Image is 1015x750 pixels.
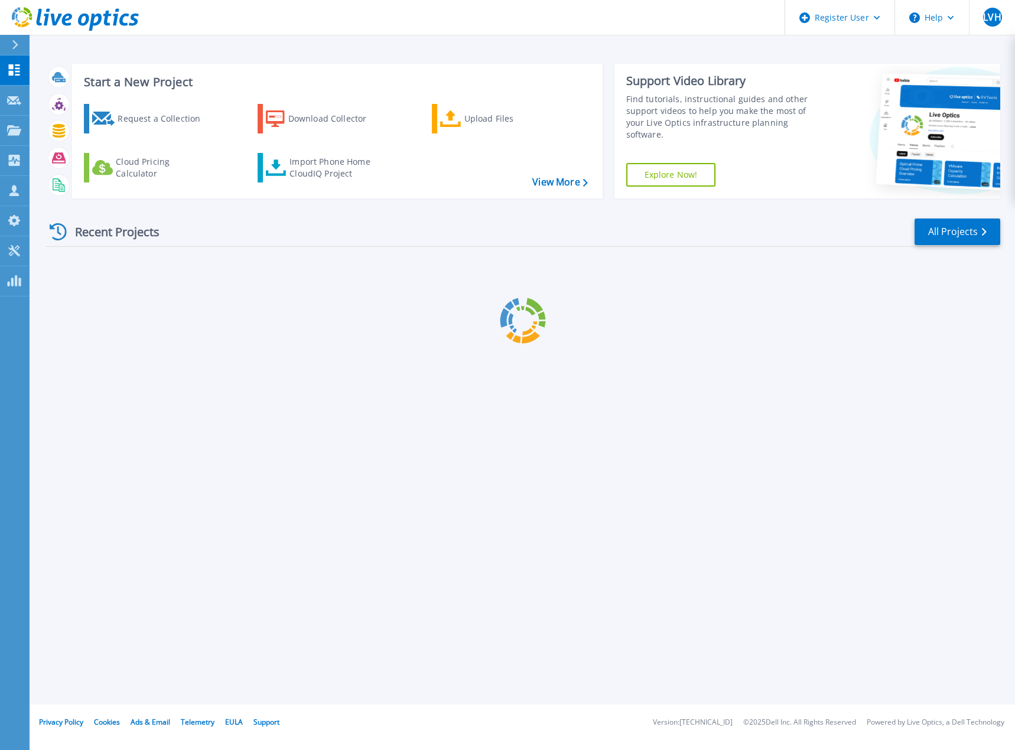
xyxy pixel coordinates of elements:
[94,717,120,727] a: Cookies
[915,219,1000,245] a: All Projects
[253,717,279,727] a: Support
[532,177,587,188] a: View More
[258,104,389,133] a: Download Collector
[432,104,564,133] a: Upload Files
[116,156,210,180] div: Cloud Pricing Calculator
[84,76,587,89] h3: Start a New Project
[289,156,382,180] div: Import Phone Home CloudIQ Project
[983,12,1001,22] span: LVH
[45,217,175,246] div: Recent Projects
[867,719,1004,726] li: Powered by Live Optics, a Dell Technology
[39,717,83,727] a: Privacy Policy
[288,107,383,131] div: Download Collector
[626,73,822,89] div: Support Video Library
[225,717,243,727] a: EULA
[84,153,216,182] a: Cloud Pricing Calculator
[626,163,716,187] a: Explore Now!
[181,717,214,727] a: Telemetry
[743,719,856,726] li: © 2025 Dell Inc. All Rights Reserved
[653,719,733,726] li: Version: [TECHNICAL_ID]
[464,107,559,131] div: Upload Files
[118,107,212,131] div: Request a Collection
[131,717,170,727] a: Ads & Email
[626,93,822,141] div: Find tutorials, instructional guides and other support videos to help you make the most of your L...
[84,104,216,133] a: Request a Collection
